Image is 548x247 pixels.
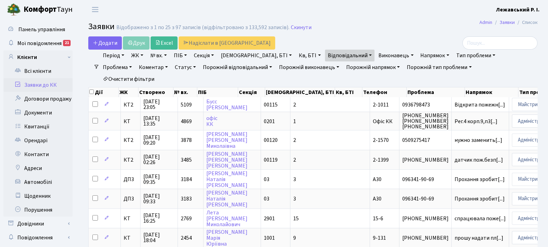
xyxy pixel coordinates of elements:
[373,215,383,222] span: 15-6
[3,189,73,203] a: Щоденник
[124,102,137,108] span: КТ2
[3,134,73,147] a: Орендарі
[181,118,192,125] span: 4869
[402,137,449,143] span: 0509275417
[3,161,73,175] a: Адреси
[100,61,135,73] a: Проблема
[325,50,375,61] a: Відповідальний
[124,235,137,241] span: КТ
[335,87,362,97] th: Кв, БТІ
[455,215,506,222] span: спрацювала поже[...]
[373,136,389,144] span: 2-1570
[206,130,248,150] a: [PERSON_NAME][PERSON_NAME]Миколаївна
[264,136,278,144] span: 00120
[293,118,296,125] span: 1
[3,231,73,245] a: Повідомлення
[479,19,492,26] a: Admin
[181,176,192,183] span: 3184
[88,36,122,50] a: Додати
[264,156,278,164] span: 00119
[124,137,137,143] span: КТ2
[455,195,505,203] span: Прохання зробит[...]
[453,50,498,61] a: Тип проблеми
[373,176,381,183] span: А30
[206,209,248,228] a: Лета[PERSON_NAME]Миколайович
[238,87,265,97] th: Секція
[407,87,465,97] th: Проблема
[172,61,199,73] a: Статус
[465,87,519,97] th: Напрямок
[143,193,175,204] span: [DATE] 09:33
[93,39,117,47] span: Додати
[362,87,407,97] th: Телефон
[3,203,73,217] a: Порушення
[24,4,57,15] b: Комфорт
[89,87,119,97] th: Дії
[119,87,138,97] th: ЖК
[264,215,275,222] span: 2901
[24,4,73,16] span: Таун
[402,157,449,163] span: [PHONE_NUMBER]
[293,156,296,164] span: 2
[7,3,21,17] img: logo.png
[293,195,296,203] span: 3
[293,176,296,183] span: 3
[264,234,275,242] span: 1001
[3,64,73,78] a: Всі клієнти
[293,101,296,109] span: 2
[402,113,449,129] span: [PHONE_NUMBER] [PHONE_NUMBER] [PHONE_NUMBER]
[143,213,175,224] span: [DATE] 16:25
[455,136,502,144] span: нужно заменить[...]
[128,50,146,61] a: ЖК
[293,136,296,144] span: 2
[455,118,497,125] span: Рег.4 корп.9,п3[...]
[116,24,289,31] div: Відображено з 1 по 25 з 97 записів (відфільтровано з 133,592 записів).
[206,114,217,128] a: офісКК
[3,120,73,134] a: Квитанції
[124,177,137,182] span: ДП3
[100,73,157,85] a: Очистити фільтри
[147,50,170,61] a: № вх.
[143,116,175,127] span: [DATE] 13:35
[276,61,342,73] a: Порожній виконавець
[100,50,127,61] a: Період
[455,156,503,164] span: датчик пож.безп[...]
[181,101,192,109] span: 5109
[124,157,137,163] span: КТ2
[402,235,449,241] span: [PHONE_NUMBER]
[402,177,449,182] span: 096341-90-69
[296,50,323,61] a: Кв, БТІ
[373,101,389,109] span: 2-1011
[181,234,192,242] span: 2454
[136,61,171,73] a: Коментар
[343,61,403,73] a: Порожній напрямок
[264,101,278,109] span: 00115
[138,87,173,97] th: Створено
[418,50,452,61] a: Напрямок
[87,4,104,15] button: Переключити навігацію
[264,118,275,125] span: 0201
[17,40,62,47] span: Мої повідомлення
[3,106,73,120] a: Документи
[143,154,175,165] span: [DATE] 02:26
[181,156,192,164] span: 3485
[455,101,505,109] span: Відкрита пожежн[...]
[264,195,269,203] span: 03
[264,176,269,183] span: 03
[143,135,175,146] span: [DATE] 09:20
[200,61,275,73] a: Порожній відповідальний
[124,196,137,202] span: ДП3
[173,87,197,97] th: № вх.
[500,19,515,26] a: Заявки
[293,234,296,242] span: 9
[402,216,449,221] span: [PHONE_NUMBER]
[404,61,474,73] a: Порожній тип проблеми
[218,50,295,61] a: [DEMOGRAPHIC_DATA], БТІ
[455,176,505,183] span: Прохання зробит[...]
[63,40,71,46] div: 21
[18,26,65,33] span: Панель управління
[171,50,190,61] a: ПІБ
[143,232,175,243] span: [DATE] 18:04
[3,23,73,36] a: Панель управління
[3,50,73,64] a: Клієнти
